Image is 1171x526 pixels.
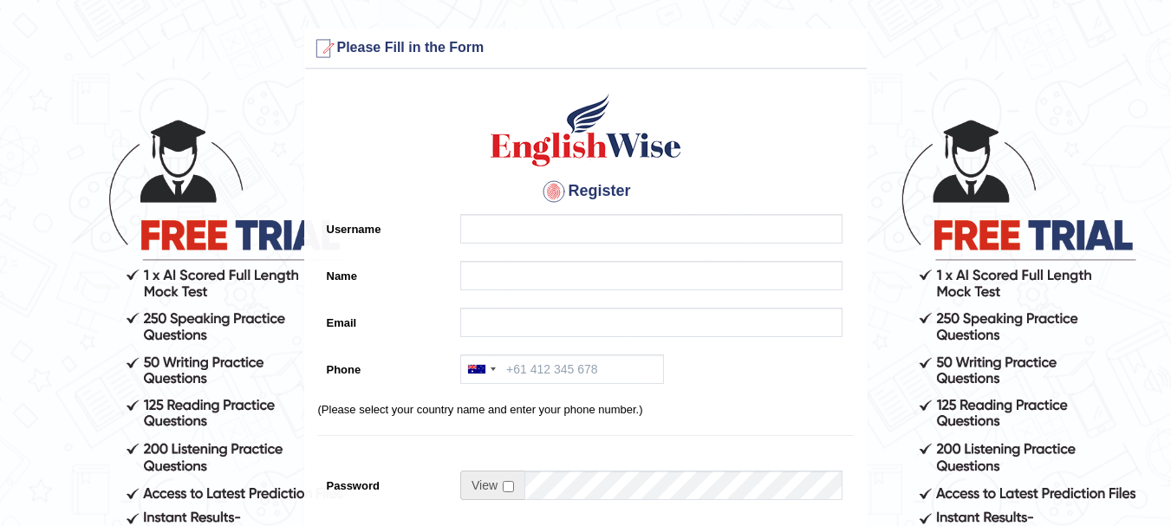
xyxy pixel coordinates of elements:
[309,35,862,62] h3: Please Fill in the Form
[318,261,452,284] label: Name
[318,214,452,237] label: Username
[318,178,854,205] h4: Register
[318,471,452,494] label: Password
[318,401,854,418] p: (Please select your country name and enter your phone number.)
[318,354,452,378] label: Phone
[503,481,514,492] input: Show/Hide Password
[487,91,685,169] img: Logo of English Wise create a new account for intelligent practice with AI
[318,308,452,331] label: Email
[460,354,664,384] input: +61 412 345 678
[461,355,501,383] div: Australia: +61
